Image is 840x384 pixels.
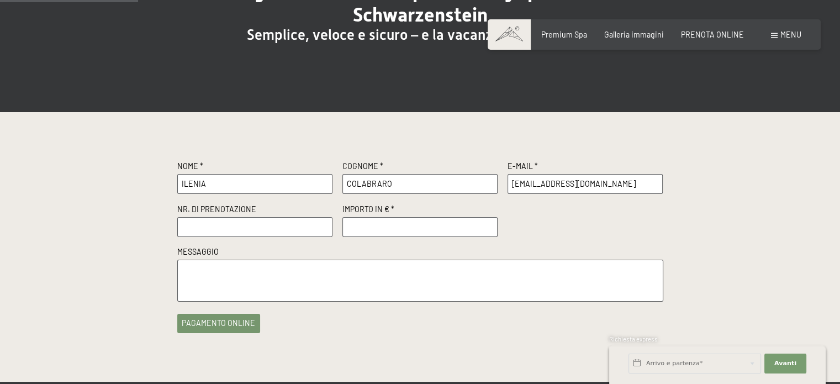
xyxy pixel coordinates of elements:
[177,314,261,333] button: pagamento online
[774,359,796,368] span: Avanti
[247,27,594,43] span: Semplice, veloce e sicuro – e la vacanza diventa realtà
[342,161,498,174] label: Cognome *
[604,30,664,39] a: Galleria immagini
[177,246,663,260] label: Messaggio
[508,161,663,174] label: E-Mail *
[342,204,498,217] label: Importo in € *
[681,30,744,39] a: PRENOTA ONLINE
[177,204,333,217] label: Nr. di prenotazione
[541,30,587,39] a: Premium Spa
[609,335,658,343] span: Richiesta express
[780,30,801,39] span: Menu
[764,354,806,374] button: Avanti
[177,161,333,174] label: Nome *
